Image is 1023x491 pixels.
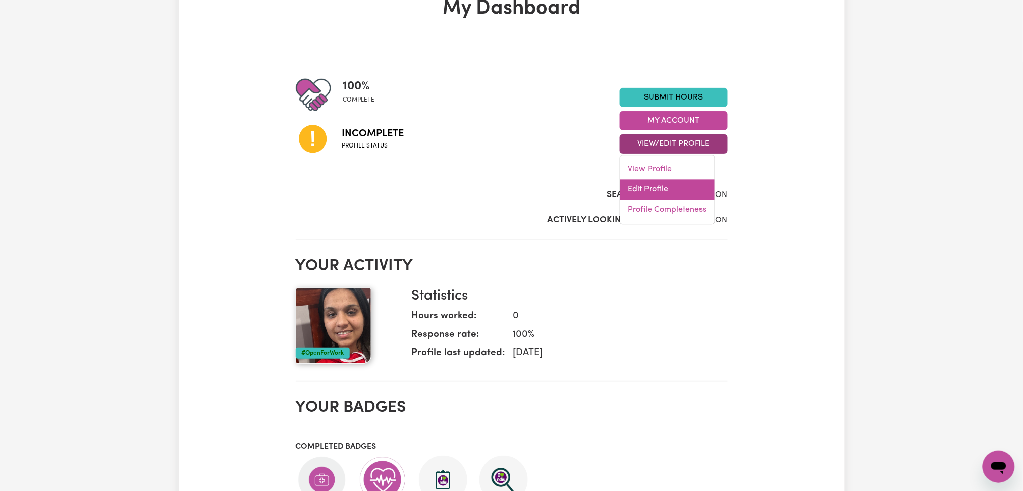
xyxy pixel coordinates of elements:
[296,442,728,452] h3: Completed badges
[412,309,505,328] dt: Hours worked:
[548,214,683,227] label: Actively Looking for Clients
[296,398,728,417] h2: Your badges
[620,88,728,107] a: Submit Hours
[716,191,728,199] span: ON
[412,346,505,365] dt: Profile last updated:
[983,451,1015,483] iframe: Button to launch messaging window
[343,95,375,105] span: complete
[620,111,728,130] button: My Account
[716,216,728,224] span: ON
[296,257,728,276] h2: Your activity
[505,346,720,361] dd: [DATE]
[620,200,715,220] a: Profile Completeness
[412,328,505,347] dt: Response rate:
[412,288,720,305] h3: Statistics
[342,141,404,151] span: Profile status
[342,126,404,141] span: Incomplete
[343,77,383,113] div: Profile completeness: 100%
[505,309,720,324] dd: 0
[620,155,715,225] div: View/Edit Profile
[620,180,715,200] a: Edit Profile
[296,288,371,364] img: Your profile picture
[607,188,683,202] label: Search Visibility
[620,134,728,154] button: View/Edit Profile
[620,160,715,180] a: View Profile
[296,348,350,359] div: #OpenForWork
[505,328,720,342] dd: 100 %
[343,77,375,95] span: 100 %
